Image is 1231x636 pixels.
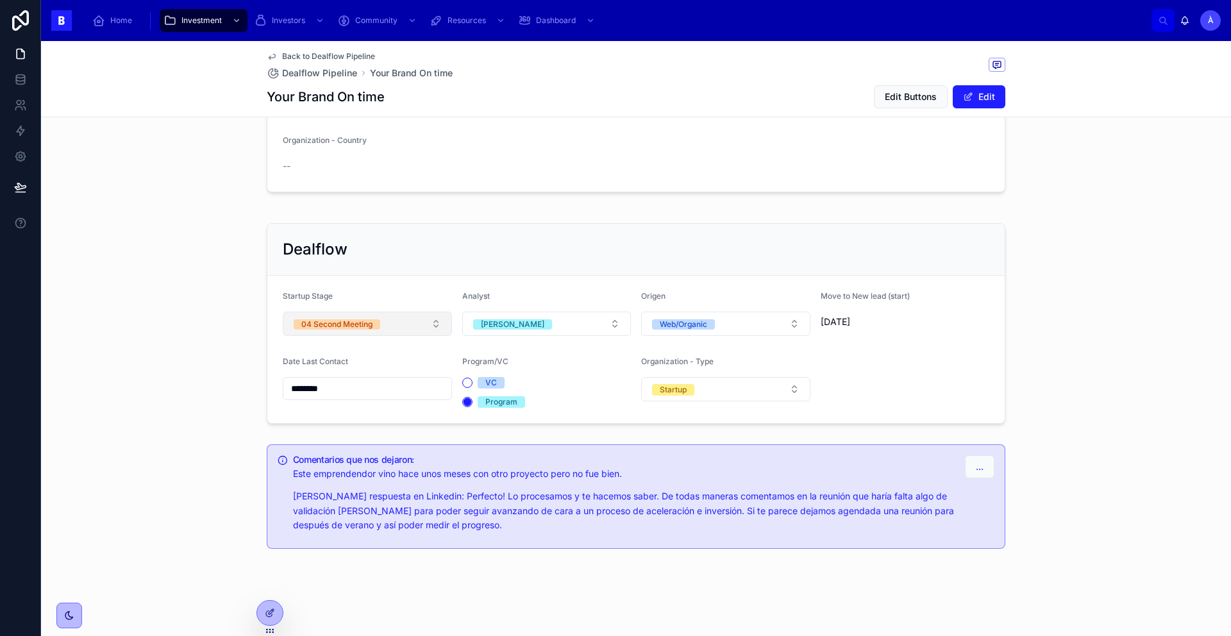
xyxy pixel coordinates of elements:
[641,312,810,336] button: Select Button
[267,51,375,62] a: Back to Dealflow Pipeline
[473,317,552,330] button: Unselect ADRIAN
[821,291,910,301] span: Move to New lead (start)
[293,467,955,533] div: Este emprendendor vino hace unos meses con otro proyecto pero no fue bien. Adrián respuesta en Li...
[160,9,247,32] a: Investment
[481,319,544,330] div: [PERSON_NAME]
[283,135,367,145] span: Organization - Country
[283,291,333,301] span: Startup Stage
[448,15,486,26] span: Resources
[110,15,132,26] span: Home
[885,90,937,103] span: Edit Buttons
[355,15,398,26] span: Community
[462,356,508,366] span: Program/VC
[965,455,994,478] button: ...
[272,15,305,26] span: Investors
[976,460,984,473] span: ...
[283,356,348,366] span: Date Last Contact
[283,312,452,336] button: Select Button
[333,9,423,32] a: Community
[282,67,357,79] span: Dealflow Pipeline
[652,383,694,396] button: Unselect STARTUP
[82,6,1151,35] div: scrollable content
[641,377,810,401] button: Select Button
[462,291,490,301] span: Analyst
[536,15,576,26] span: Dashboard
[462,312,632,336] button: Select Button
[641,356,714,366] span: Organization - Type
[953,85,1005,108] button: Edit
[267,88,385,106] h1: Your Brand On time
[283,239,348,260] h2: Dealflow
[874,85,948,108] button: Edit Buttons
[51,10,72,31] img: App logo
[1208,15,1214,26] span: À
[293,467,955,481] p: Este emprendendor vino hace unos meses con otro proyecto pero no fue bien.
[370,67,453,79] a: Your Brand On time
[301,319,373,330] div: 04 Second Meeting
[426,9,512,32] a: Resources
[181,15,222,26] span: Investment
[267,67,357,79] a: Dealflow Pipeline
[485,377,497,389] div: VC
[641,291,666,301] span: Origen
[485,396,517,408] div: Program
[293,455,955,464] h5: Comentarios que nos dejaron:
[88,9,141,32] a: Home
[821,315,990,328] span: [DATE]
[282,51,375,62] span: Back to Dealflow Pipeline
[660,319,707,330] div: Web/Organic
[514,9,601,32] a: Dashboard
[283,160,290,172] span: --
[293,489,955,533] p: [PERSON_NAME] respuesta en Linkedin: Perfecto! Lo procesamos y te hacemos saber. De todas maneras...
[250,9,331,32] a: Investors
[660,384,687,396] div: Startup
